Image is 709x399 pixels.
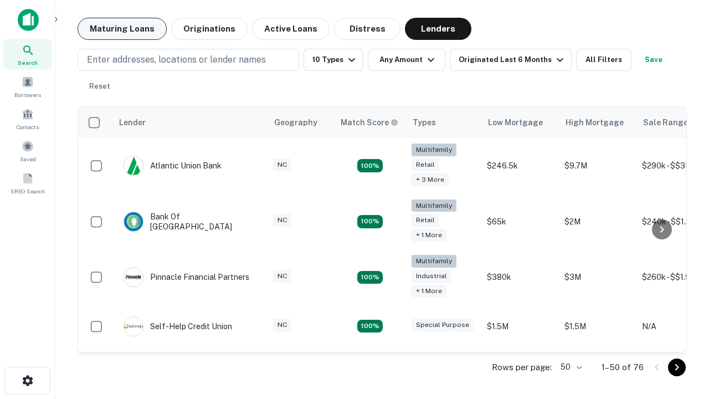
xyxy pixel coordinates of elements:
div: Originated Last 6 Months [459,53,567,66]
div: Self-help Credit Union [124,316,232,336]
img: picture [124,212,143,231]
div: Pinnacle Financial Partners [124,267,249,287]
th: Geography [268,107,334,138]
div: Multifamily [412,144,456,156]
div: Lender [119,116,146,129]
div: NC [273,214,291,227]
td: $380k [481,249,559,305]
button: Reset [82,75,117,98]
div: NC [273,270,291,283]
p: 1–50 of 76 [602,361,644,374]
td: $246.5k [481,138,559,194]
span: Saved [20,155,36,163]
img: capitalize-icon.png [18,9,39,31]
a: Contacts [3,104,52,134]
a: Search [3,39,52,69]
img: picture [124,268,143,287]
a: Borrowers [3,71,52,101]
div: + 3 more [412,173,449,186]
button: Maturing Loans [78,18,167,40]
td: $1.5M [559,305,636,347]
td: $65k [481,194,559,250]
th: Lender [112,107,268,138]
div: + 1 more [412,285,446,298]
button: Originated Last 6 Months [450,49,572,71]
div: High Mortgage [566,116,624,129]
h6: Match Score [341,116,396,129]
a: Saved [3,136,52,166]
th: Low Mortgage [481,107,559,138]
p: Rows per page: [492,361,552,374]
iframe: Chat Widget [654,310,709,364]
button: Go to next page [668,359,686,376]
div: NC [273,319,291,331]
span: Borrowers [14,90,41,99]
div: Multifamily [412,199,456,212]
button: Active Loans [252,18,330,40]
img: picture [124,317,143,336]
span: Contacts [17,122,39,131]
div: Special Purpose [412,319,474,331]
th: Capitalize uses an advanced AI algorithm to match your search with the best lender. The match sco... [334,107,406,138]
div: Retail [412,214,439,227]
img: picture [124,156,143,175]
div: + 1 more [412,229,446,242]
div: Capitalize uses an advanced AI algorithm to match your search with the best lender. The match sco... [341,116,398,129]
div: 50 [556,359,584,375]
th: High Mortgage [559,107,636,138]
div: Sale Range [643,116,688,129]
button: Enter addresses, locations or lender names [78,49,299,71]
div: Atlantic Union Bank [124,156,222,176]
div: Matching Properties: 11, hasApolloMatch: undefined [357,320,383,333]
button: Lenders [405,18,471,40]
div: Matching Properties: 10, hasApolloMatch: undefined [357,159,383,172]
div: Matching Properties: 17, hasApolloMatch: undefined [357,215,383,228]
div: Low Mortgage [488,116,543,129]
a: SREO Search [3,168,52,198]
div: Geography [274,116,317,129]
div: Bank Of [GEOGRAPHIC_DATA] [124,212,256,232]
button: All Filters [576,49,631,71]
span: SREO Search [11,187,45,196]
th: Types [406,107,481,138]
td: $3M [559,249,636,305]
div: Retail [412,158,439,171]
div: NC [273,158,291,171]
div: Multifamily [412,255,456,268]
td: $2M [559,194,636,250]
div: Industrial [412,270,451,283]
button: 10 Types [304,49,363,71]
td: $1.5M [481,305,559,347]
button: Distress [334,18,400,40]
button: Save your search to get updates of matches that match your search criteria. [636,49,671,71]
div: Matching Properties: 13, hasApolloMatch: undefined [357,271,383,284]
div: Types [413,116,436,129]
button: Any Amount [368,49,445,71]
p: Enter addresses, locations or lender names [87,53,266,66]
span: Search [18,58,38,67]
td: $9.7M [559,138,636,194]
button: Originations [171,18,248,40]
